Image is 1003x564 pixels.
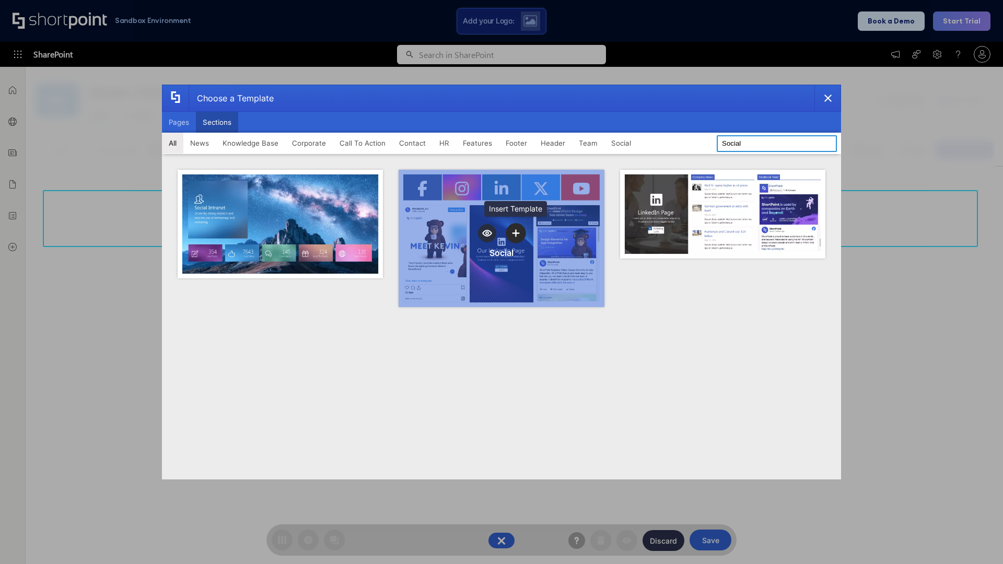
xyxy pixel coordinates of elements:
[489,248,514,258] div: Social
[951,514,1003,564] iframe: Chat Widget
[604,133,638,154] button: Social
[499,133,534,154] button: Footer
[196,112,238,133] button: Sections
[216,133,285,154] button: Knowledge Base
[189,85,274,111] div: Choose a Template
[162,85,841,479] div: template selector
[333,133,392,154] button: Call To Action
[183,133,216,154] button: News
[392,133,433,154] button: Contact
[572,133,604,154] button: Team
[285,133,333,154] button: Corporate
[534,133,572,154] button: Header
[717,135,837,152] input: Search
[456,133,499,154] button: Features
[162,112,196,133] button: Pages
[433,133,456,154] button: HR
[162,133,183,154] button: All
